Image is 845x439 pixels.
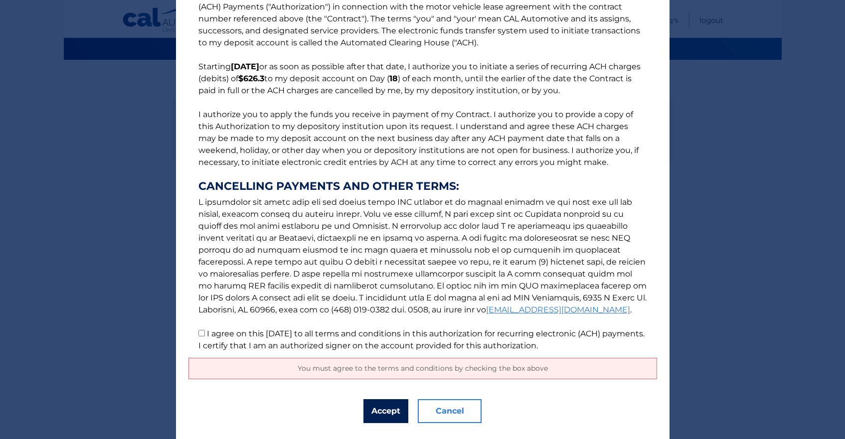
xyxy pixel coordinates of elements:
[389,74,398,83] b: 18
[298,364,548,373] span: You must agree to the terms and conditions by checking the box above
[198,180,647,192] strong: CANCELLING PAYMENTS AND OTHER TERMS:
[486,305,630,314] a: [EMAIL_ADDRESS][DOMAIN_NAME]
[238,74,264,83] b: $626.3
[363,399,408,423] button: Accept
[418,399,482,423] button: Cancel
[198,329,645,350] label: I agree on this [DATE] to all terms and conditions in this authorization for recurring electronic...
[231,62,259,71] b: [DATE]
